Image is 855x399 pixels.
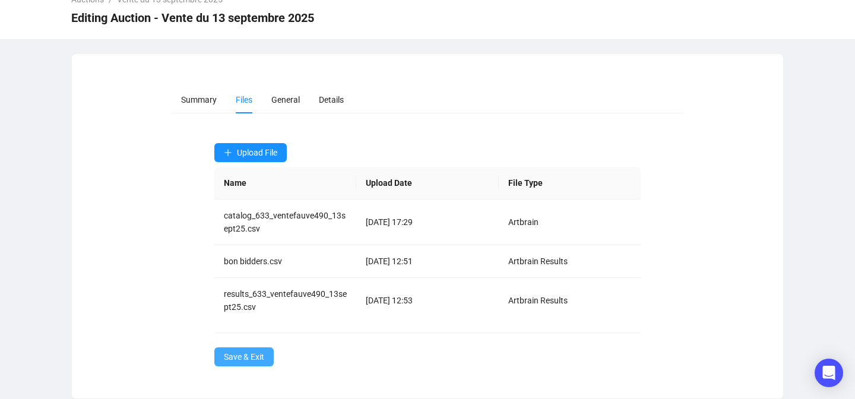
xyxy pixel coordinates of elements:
span: Files [236,95,252,104]
span: Save & Exit [224,350,264,363]
td: bon bidders.csv [214,245,357,278]
span: Artbrain [508,217,539,227]
td: [DATE] 12:53 [356,278,499,324]
th: File Type [499,167,641,199]
span: Artbrain Results [508,296,568,305]
th: Upload Date [356,167,499,199]
td: [DATE] 17:29 [356,199,499,245]
th: Name [214,167,357,199]
span: Editing Auction - Vente du 13 septembre 2025 [71,8,314,27]
td: [DATE] 12:51 [356,245,499,278]
button: Upload File [214,143,287,162]
span: plus [224,148,232,157]
td: catalog_633_ventefauve490_13sept25.csv [214,199,357,245]
span: General [271,95,300,104]
span: Artbrain Results [508,256,568,266]
span: Upload File [237,148,277,157]
div: Open Intercom Messenger [815,359,843,387]
button: Save & Exit [214,347,274,366]
span: Details [319,95,344,104]
td: results_633_ventefauve490_13sept25.csv [214,278,357,324]
span: Summary [181,95,217,104]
